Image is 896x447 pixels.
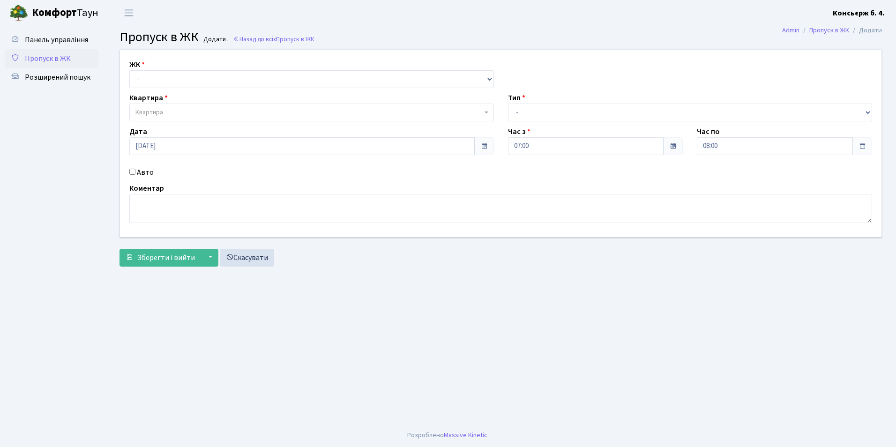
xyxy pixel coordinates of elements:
[117,5,141,21] button: Переключити навігацію
[32,5,77,20] b: Комфорт
[508,92,525,104] label: Тип
[444,430,487,440] a: Massive Kinetic
[849,25,882,36] li: Додати
[129,59,145,70] label: ЖК
[129,92,168,104] label: Квартира
[137,167,154,178] label: Авто
[407,430,489,440] div: Розроблено .
[25,53,71,64] span: Пропуск в ЖК
[129,126,147,137] label: Дата
[25,35,88,45] span: Панель управління
[202,36,229,44] small: Додати .
[119,249,201,267] button: Зберегти і вийти
[508,126,530,137] label: Час з
[5,49,98,68] a: Пропуск в ЖК
[782,25,799,35] a: Admin
[32,5,98,21] span: Таун
[833,8,885,18] b: Консьєрж б. 4.
[9,4,28,22] img: logo.png
[129,183,164,194] label: Коментар
[768,21,896,40] nav: breadcrumb
[5,30,98,49] a: Панель управління
[119,28,199,46] span: Пропуск в ЖК
[135,108,163,117] span: Квартира
[220,249,274,267] a: Скасувати
[25,72,90,82] span: Розширений пошук
[833,7,885,19] a: Консьєрж б. 4.
[233,35,314,44] a: Назад до всіхПропуск в ЖК
[697,126,720,137] label: Час по
[137,253,195,263] span: Зберегти і вийти
[809,25,849,35] a: Пропуск в ЖК
[276,35,314,44] span: Пропуск в ЖК
[5,68,98,87] a: Розширений пошук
